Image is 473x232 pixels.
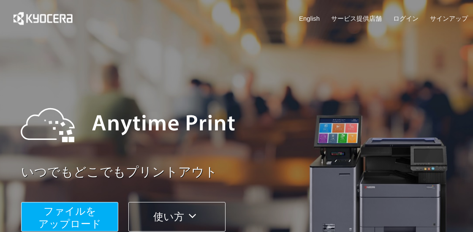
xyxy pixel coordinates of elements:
[21,163,473,181] a: いつでもどこでもプリントアウト
[128,202,226,232] button: 使い方
[38,205,101,229] span: ファイルを ​​アップロード
[430,14,468,23] a: サインアップ
[393,14,419,23] a: ログイン
[299,14,320,23] a: English
[331,14,382,23] a: サービス提供店舗
[21,202,118,232] button: ファイルを​​アップロード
